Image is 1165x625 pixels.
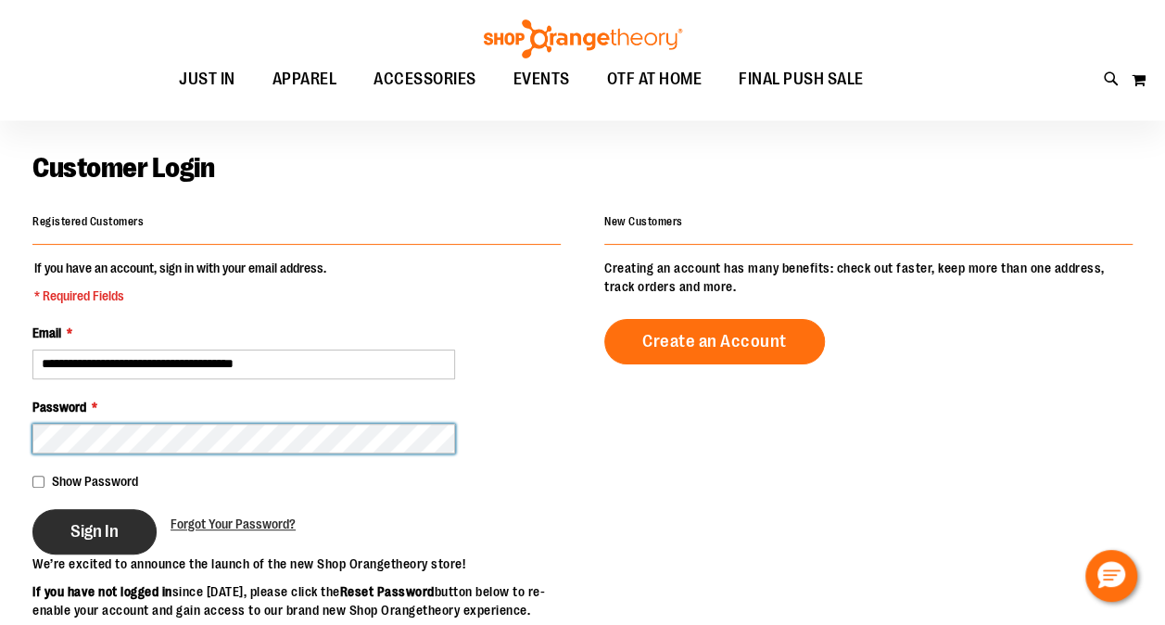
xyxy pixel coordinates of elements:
span: Create an Account [642,331,787,351]
strong: Registered Customers [32,215,144,228]
span: FINAL PUSH SALE [739,58,864,100]
p: We’re excited to announce the launch of the new Shop Orangetheory store! [32,555,583,573]
span: OTF AT HOME [607,58,703,100]
strong: New Customers [604,215,683,228]
span: Email [32,325,61,340]
strong: If you have not logged in [32,584,172,599]
a: Forgot Your Password? [171,515,296,533]
span: * Required Fields [34,287,326,305]
strong: Reset Password [340,584,435,599]
span: ACCESSORIES [374,58,476,100]
a: OTF AT HOME [589,58,721,101]
span: APPAREL [272,58,337,100]
legend: If you have an account, sign in with your email address. [32,259,328,305]
a: JUST IN [160,58,254,101]
p: since [DATE], please click the button below to re-enable your account and gain access to our bran... [32,582,583,619]
a: EVENTS [495,58,589,101]
img: Shop Orangetheory [481,19,685,58]
button: Sign In [32,509,157,555]
a: ACCESSORIES [355,58,495,101]
p: Creating an account has many benefits: check out faster, keep more than one address, track orders... [604,259,1133,296]
span: Customer Login [32,152,214,184]
span: Sign In [70,521,119,542]
span: Password [32,400,86,415]
a: APPAREL [254,58,356,101]
button: Hello, have a question? Let’s chat. [1085,550,1137,602]
a: Create an Account [604,319,825,364]
a: FINAL PUSH SALE [720,58,882,101]
span: JUST IN [179,58,235,100]
span: EVENTS [513,58,570,100]
span: Show Password [52,474,138,489]
span: Forgot Your Password? [171,517,296,531]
